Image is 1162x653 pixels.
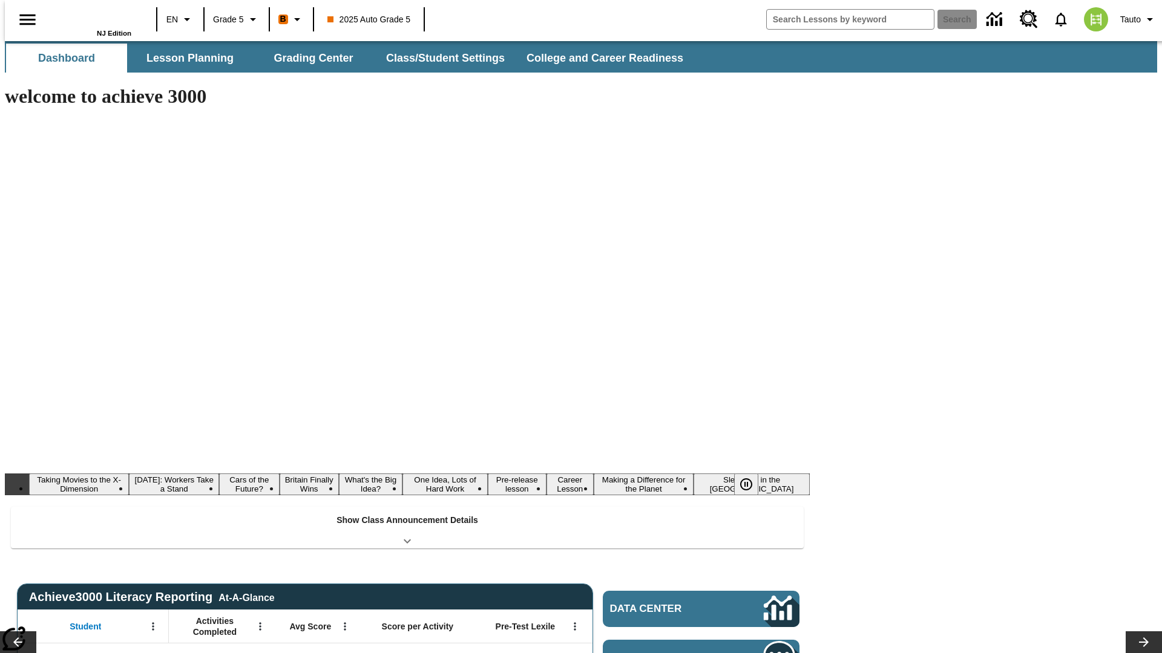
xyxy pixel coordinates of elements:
button: Lesson Planning [130,44,251,73]
span: Tauto [1120,13,1141,26]
button: Class/Student Settings [376,44,514,73]
span: Avg Score [289,621,331,632]
a: Notifications [1045,4,1077,35]
button: Slide 7 Pre-release lesson [488,473,547,495]
div: Home [53,4,131,37]
span: NJ Edition [97,30,131,37]
button: Slide 9 Making a Difference for the Planet [594,473,694,495]
div: SubNavbar [5,44,694,73]
button: Slide 10 Sleepless in the Animal Kingdom [694,473,810,495]
button: Grading Center [253,44,374,73]
button: Open Menu [336,617,354,635]
button: Select a new avatar [1077,4,1115,35]
span: B [280,11,286,27]
a: Data Center [979,3,1013,36]
div: Show Class Announcement Details [11,507,804,548]
a: Resource Center, Will open in new tab [1013,3,1045,36]
span: Pre-Test Lexile [496,621,556,632]
button: Slide 2 Labor Day: Workers Take a Stand [129,473,219,495]
button: Slide 5 What's the Big Idea? [339,473,402,495]
button: Open Menu [251,617,269,635]
span: 2025 Auto Grade 5 [327,13,411,26]
a: Data Center [603,591,799,627]
span: EN [166,13,178,26]
button: Slide 8 Career Lesson [547,473,594,495]
button: Slide 6 One Idea, Lots of Hard Work [402,473,488,495]
button: Pause [734,473,758,495]
h1: welcome to achieve 3000 [5,85,810,108]
button: Open side menu [10,2,45,37]
button: Boost Class color is orange. Change class color [274,8,309,30]
img: avatar image [1084,7,1108,31]
span: Grade 5 [213,13,244,26]
button: Grade: Grade 5, Select a grade [208,8,265,30]
span: Data Center [610,603,723,615]
button: Slide 4 Britain Finally Wins [280,473,339,495]
button: Language: EN, Select a language [161,8,200,30]
button: Dashboard [6,44,127,73]
span: Student [70,621,101,632]
div: SubNavbar [5,41,1157,73]
span: Score per Activity [382,621,454,632]
input: search field [767,10,934,29]
div: Pause [734,473,770,495]
span: Achieve3000 Literacy Reporting [29,590,275,604]
div: At-A-Glance [218,590,274,603]
button: College and Career Readiness [517,44,693,73]
p: Show Class Announcement Details [336,514,478,527]
a: Home [53,5,131,30]
button: Profile/Settings [1115,8,1162,30]
span: Activities Completed [175,616,255,637]
button: Open Menu [566,617,584,635]
button: Open Menu [144,617,162,635]
button: Slide 1 Taking Movies to the X-Dimension [29,473,129,495]
button: Lesson carousel, Next [1126,631,1162,653]
button: Slide 3 Cars of the Future? [219,473,279,495]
